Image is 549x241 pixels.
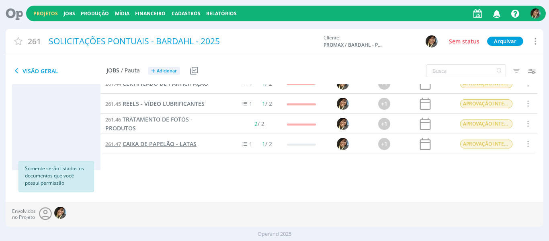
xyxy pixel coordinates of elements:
[25,165,88,187] p: Somente serão listados os documentos que você possui permissão
[113,10,132,17] button: Mídia
[115,10,129,17] a: Mídia
[107,67,119,74] span: Jobs
[28,35,41,47] span: 261
[206,10,237,17] a: Relatórios
[425,35,438,48] button: S
[123,140,197,148] span: CAIXA DE PAPELÃO - LATAS
[54,207,66,219] img: S
[31,10,60,17] button: Projetos
[249,100,252,108] span: 1
[262,100,272,107] span: / 2
[157,68,177,74] span: Adicionar
[81,10,109,17] a: Produção
[105,140,197,148] a: 261.47CAIXA DE PAPELÃO - LATAS
[121,67,140,74] span: / Pauta
[133,10,168,17] button: Financeiro
[487,37,523,46] button: Arquivar
[336,98,348,110] img: S
[378,98,390,110] div: +1
[254,120,258,128] span: 2
[254,120,264,128] span: / 2
[135,10,166,17] a: Financeiro
[262,140,265,148] span: 1
[169,10,203,17] button: Cadastros
[530,6,541,21] button: S
[172,10,201,17] span: Cadastros
[105,115,193,132] span: TRATAMENTO DE FOTOS - PRODUTOS
[426,35,438,47] img: S
[12,66,107,76] span: Visão Geral
[336,138,348,150] img: S
[447,37,481,46] button: Sem status
[78,10,111,17] button: Produção
[105,100,121,107] span: 261.45
[12,208,36,220] span: Envolvidos no Projeto
[33,10,58,17] a: Projetos
[151,67,155,75] span: +
[336,118,348,130] img: S
[105,140,121,148] span: 261.47
[324,34,450,49] div: Cliente:
[204,10,239,17] button: Relatórios
[105,116,121,123] span: 261.46
[378,138,390,150] div: +1
[262,140,272,148] span: / 2
[460,99,512,108] span: APROVAÇÃO INTERNA
[61,10,78,17] button: Jobs
[249,140,252,148] span: 1
[148,67,180,75] button: +Adicionar
[105,115,223,132] a: 261.46TRATAMENTO DE FOTOS - PRODUTOS
[426,64,506,77] input: Busca
[460,119,512,128] span: APROVAÇÃO INTERNA
[531,8,541,19] img: S
[262,100,265,107] span: 1
[105,80,121,87] span: 261.44
[449,37,479,45] span: Sem status
[64,10,75,17] a: Jobs
[460,140,512,148] span: APROVAÇÃO INTERNA
[46,32,319,51] div: SOLICITAÇÕES PONTUAIS - BARDAHL - 2025
[378,118,390,130] div: +1
[324,41,384,49] span: PROMAX / BARDAHL - PROMAX PRODUTOS MÁXIMOS S/A INDÚSTRIA E COMÉRCIO
[249,80,252,88] span: 1
[123,100,205,107] span: REELS - VÍDEO LUBRIFICANTES
[123,80,208,87] span: CERTIFICADO DE PARTICIPAÇÃO
[105,99,205,108] a: 261.45REELS - VÍDEO LUBRIFICANTES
